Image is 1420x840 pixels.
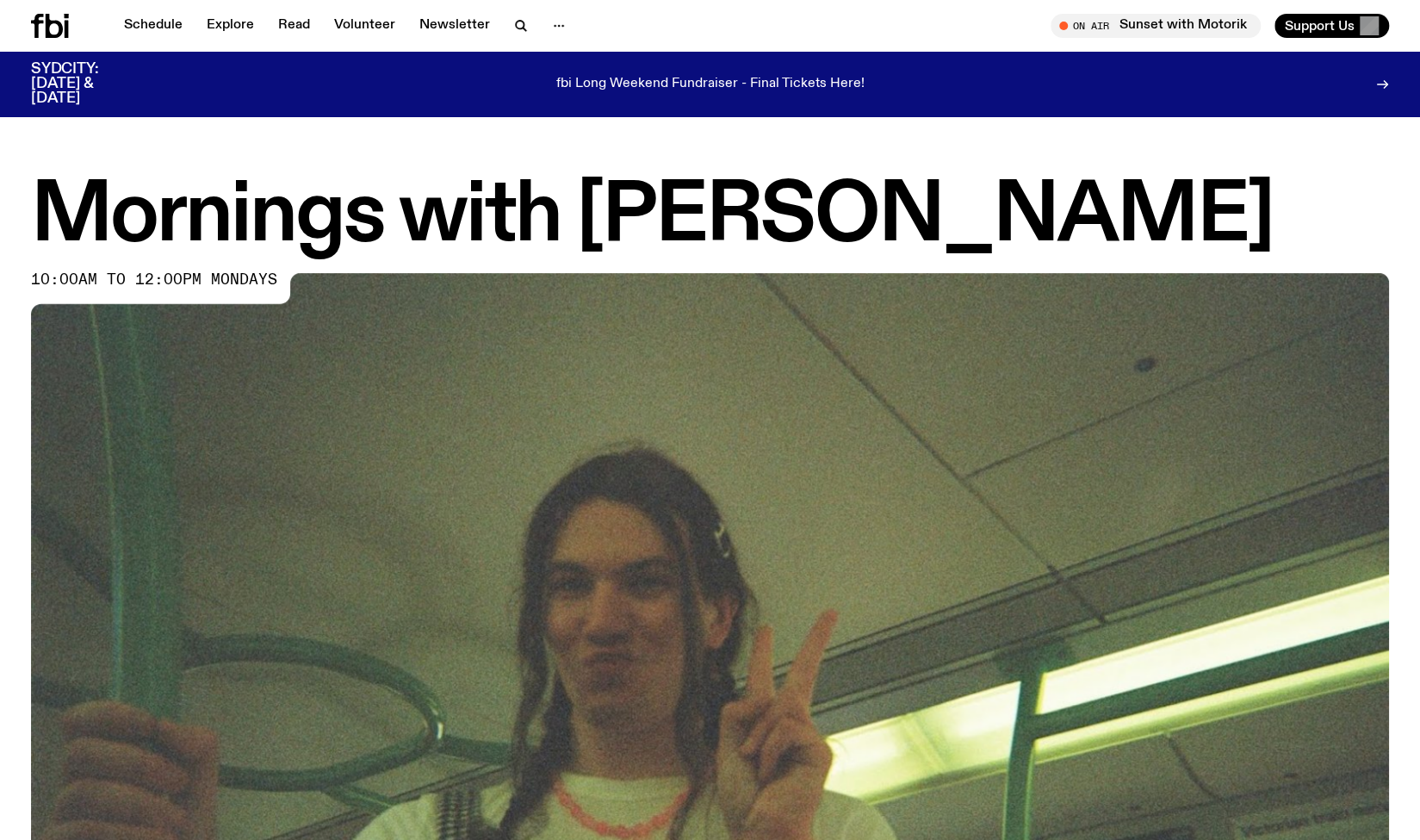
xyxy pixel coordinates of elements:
[31,273,277,287] span: 10:00am to 12:00pm mondays
[324,14,406,38] a: Volunteer
[31,178,1389,256] h1: Mornings with [PERSON_NAME]
[31,62,141,106] h3: SYDCITY: [DATE] & [DATE]
[268,14,320,38] a: Read
[556,77,865,92] p: fbi Long Weekend Fundraiser - Final Tickets Here!
[114,14,193,38] a: Schedule
[1051,14,1261,38] button: On AirSunset with Motorik
[1285,18,1355,34] span: Support Us
[1274,14,1389,38] button: Support Us
[409,14,500,38] a: Newsletter
[196,14,264,38] a: Explore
